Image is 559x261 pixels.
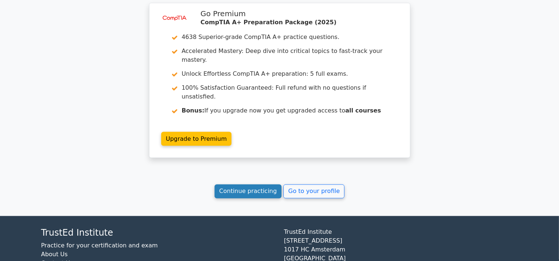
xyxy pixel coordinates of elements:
[41,242,158,249] a: Practice for your certification and exam
[41,228,275,239] h4: TrustEd Institute
[283,185,344,199] a: Go to your profile
[215,185,282,199] a: Continue practicing
[41,251,68,258] a: About Us
[161,132,232,146] a: Upgrade to Premium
